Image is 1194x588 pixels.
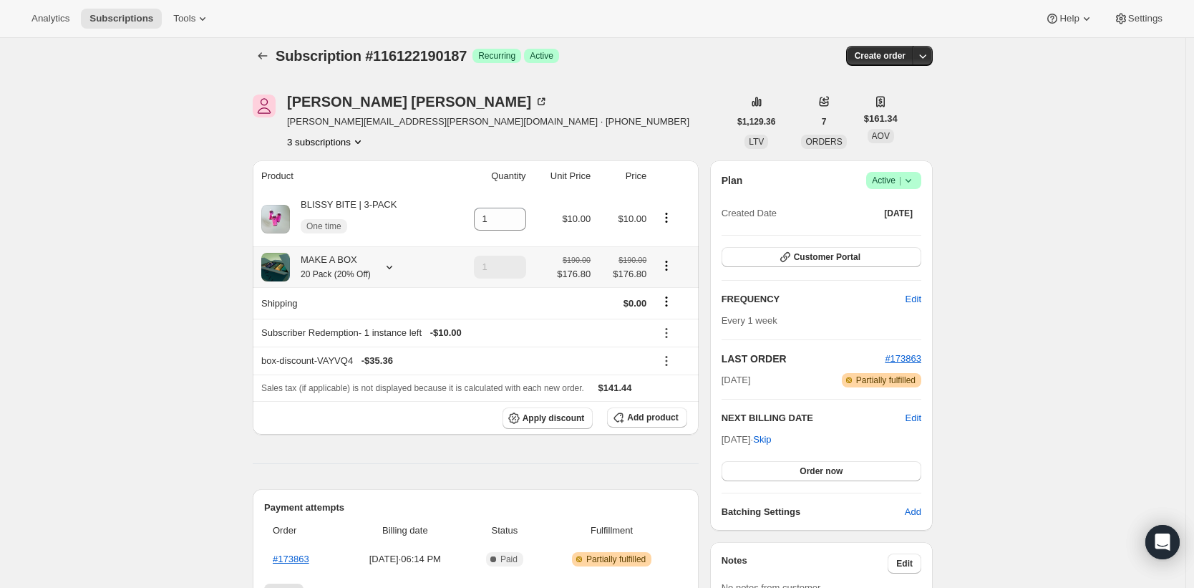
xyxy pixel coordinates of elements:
img: product img [261,205,290,233]
th: Shipping [253,287,450,319]
span: AOV [872,131,890,141]
div: MAKE A BOX [290,253,371,281]
span: Status [472,524,536,538]
button: Customer Portal [722,247,921,267]
span: Settings [1128,13,1163,24]
button: Help [1037,9,1102,29]
span: [DATE] · [722,434,772,445]
span: LTV [749,137,764,147]
span: Partially fulfilled [586,554,646,565]
span: - $35.36 [361,354,393,368]
a: #173863 [885,353,921,364]
button: 7 [813,112,835,132]
div: BLISSY BITE | 3-PACK [290,198,397,241]
button: Order now [722,461,921,481]
span: Order now [800,466,843,477]
button: Add product [607,408,686,428]
button: Settings [1105,9,1171,29]
h3: Notes [722,554,888,574]
button: Edit [906,411,921,425]
a: #173863 [273,554,309,564]
span: Jess Wasserman [253,95,276,117]
span: One time [306,221,341,232]
span: Recurring [478,50,515,62]
span: Created Date [722,206,777,221]
span: Customer Portal [794,251,860,263]
span: 7 [822,116,827,127]
button: Apply discount [503,408,593,429]
button: Tools [165,9,218,29]
span: $176.80 [557,267,591,281]
button: Create order [846,46,914,66]
span: Active [872,173,916,188]
button: Product actions [655,210,678,226]
span: Add product [627,412,678,423]
h2: LAST ORDER [722,352,885,366]
button: Product actions [655,258,678,274]
span: Analytics [31,13,69,24]
button: Edit [888,554,921,574]
span: [PERSON_NAME][EMAIL_ADDRESS][PERSON_NAME][DOMAIN_NAME] · [PHONE_NUMBER] [287,115,689,129]
button: Edit [897,288,930,311]
div: [PERSON_NAME] [PERSON_NAME] [287,95,548,109]
span: [DATE] · 06:14 PM [346,552,464,567]
div: box-discount-VAYVQ4 [261,354,646,368]
th: Quantity [450,160,530,192]
span: Paid [500,554,518,565]
div: Subscriber Redemption - 1 instance left [261,326,646,340]
button: Shipping actions [655,294,678,309]
small: 20 Pack (20% Off) [301,269,371,279]
button: Skip [744,428,780,451]
span: Edit [906,292,921,307]
button: $1,129.36 [729,112,784,132]
th: Product [253,160,450,192]
small: $190.00 [563,256,591,264]
span: Fulfillment [545,524,678,538]
button: [DATE] [875,203,921,223]
span: $176.80 [599,267,646,281]
img: product img [261,253,290,281]
span: ORDERS [805,137,842,147]
span: [DATE] [884,208,913,219]
span: Apply discount [523,413,585,424]
h2: Plan [722,173,743,188]
span: | [899,175,901,186]
h2: FREQUENCY [722,292,906,307]
span: $141.44 [598,382,632,393]
span: Sales tax (if applicable) is not displayed because it is calculated with each new order. [261,383,584,393]
span: Billing date [346,524,464,538]
button: #173863 [885,352,921,366]
span: $10.00 [562,213,591,224]
span: $1,129.36 [737,116,775,127]
span: Tools [173,13,195,24]
button: Subscriptions [81,9,162,29]
span: Partially fulfilled [856,375,916,386]
button: Analytics [23,9,78,29]
span: $0.00 [623,298,647,309]
span: Active [530,50,553,62]
h2: Payment attempts [264,501,687,515]
span: [DATE] [722,373,751,387]
span: Add [905,505,921,519]
span: $161.34 [864,112,898,126]
span: Subscriptions [89,13,153,24]
button: Subscriptions [253,46,273,66]
h2: NEXT BILLING DATE [722,411,906,425]
span: Every 1 week [722,315,777,326]
span: Create order [855,50,906,62]
button: Add [896,501,930,524]
th: Unit Price [530,160,596,192]
div: Open Intercom Messenger [1145,525,1180,559]
th: Price [595,160,651,192]
h6: Batching Settings [722,505,905,519]
span: Help [1059,13,1079,24]
span: $10.00 [618,213,647,224]
span: Edit [896,558,913,569]
span: Skip [753,433,771,447]
th: Order [264,515,341,546]
small: $190.00 [618,256,646,264]
span: - $10.00 [430,326,462,340]
button: Product actions [287,135,365,149]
